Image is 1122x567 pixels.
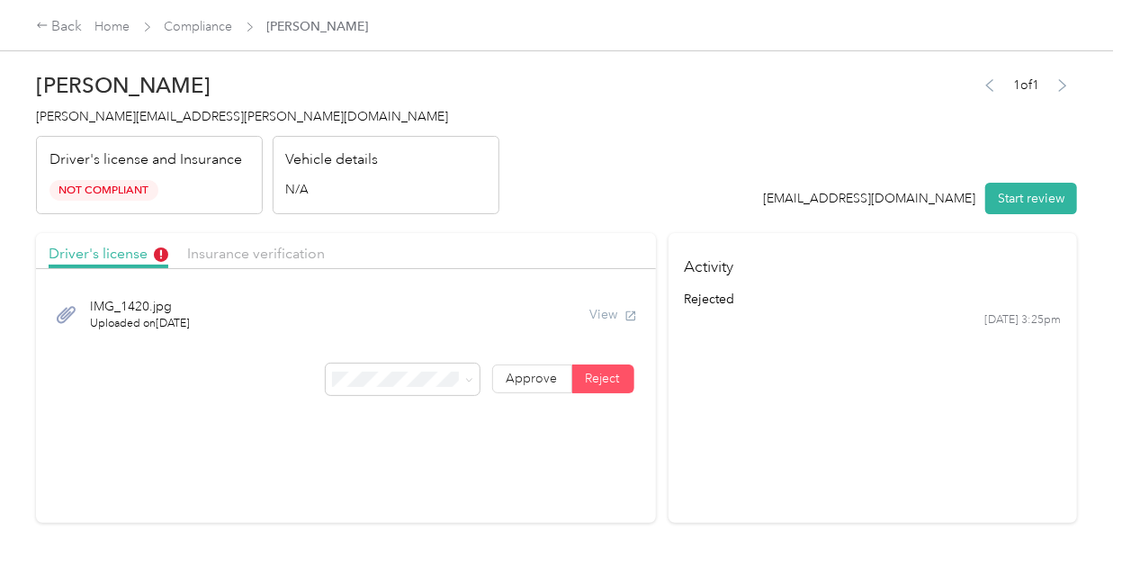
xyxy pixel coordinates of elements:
span: 1 of 1 [1013,76,1039,94]
div: rejected [684,290,1061,309]
span: [PERSON_NAME][EMAIL_ADDRESS][PERSON_NAME][DOMAIN_NAME] [36,109,448,124]
iframe: Everlance-gr Chat Button Frame [1021,466,1122,567]
p: Vehicle details [286,149,379,171]
span: [PERSON_NAME] [267,17,369,36]
span: Not Compliant [49,180,158,201]
button: Start review [985,183,1077,214]
time: [DATE] 3:25pm [984,312,1061,328]
span: Insurance verification [187,245,325,262]
span: Uploaded on [DATE] [90,316,190,332]
span: Driver's license [49,245,168,262]
span: N/A [286,180,310,199]
a: Compliance [165,19,233,34]
div: Back [36,16,83,38]
span: Reject [586,371,620,386]
a: Home [95,19,130,34]
div: [EMAIL_ADDRESS][DOMAIN_NAME] [764,189,976,208]
span: IMG_1420.jpg [90,297,190,316]
p: Driver's license and Insurance [49,149,242,171]
h4: Activity [669,233,1077,290]
h2: [PERSON_NAME] [36,73,499,98]
span: Approve [507,371,558,386]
